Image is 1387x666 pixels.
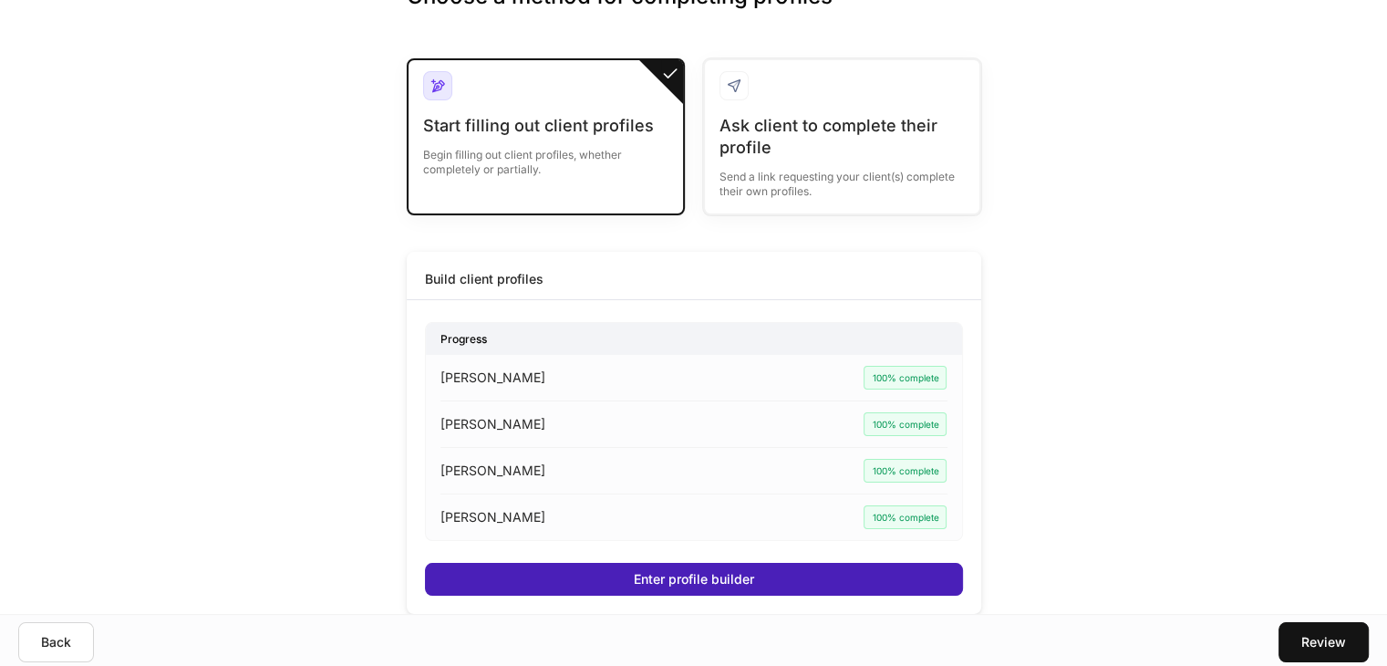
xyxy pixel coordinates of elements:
div: 100% complete [864,505,947,529]
div: 100% complete [864,412,947,436]
div: Back [41,636,71,649]
p: [PERSON_NAME] [440,462,545,480]
button: Review [1278,622,1369,662]
div: Begin filling out client profiles, whether completely or partially. [423,137,668,177]
p: [PERSON_NAME] [440,508,545,526]
div: Send a link requesting your client(s) complete their own profiles. [719,159,965,199]
div: Build client profiles [425,270,543,288]
div: 100% complete [864,459,947,483]
div: 100% complete [864,366,947,390]
div: Start filling out client profiles [423,115,668,137]
button: Enter profile builder [425,563,963,596]
button: Back [18,622,94,662]
div: Ask client to complete their profile [719,115,965,159]
div: Progress [426,323,962,355]
div: Review [1301,636,1346,649]
p: [PERSON_NAME] [440,369,545,387]
p: [PERSON_NAME] [440,415,545,433]
div: Enter profile builder [634,573,754,586]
